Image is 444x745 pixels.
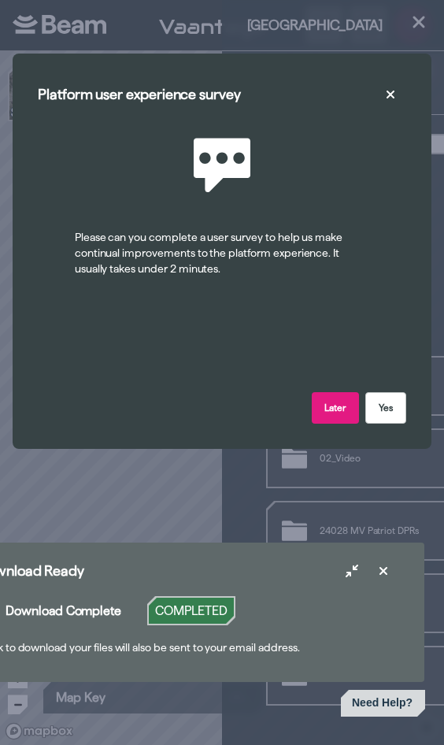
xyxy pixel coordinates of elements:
h4: Platform user experience survey [38,85,375,104]
iframe: Help widget launcher [309,684,431,728]
button: Yes [365,392,406,424]
div: COMPLETED [149,598,234,624]
button: Close [368,555,399,587]
button: Minimise [336,555,368,587]
strong: Download Complete [6,603,121,619]
span: Please can you complete a user survey to help us make continual improvements to the platform expe... [75,228,369,276]
button: Later [312,392,359,424]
